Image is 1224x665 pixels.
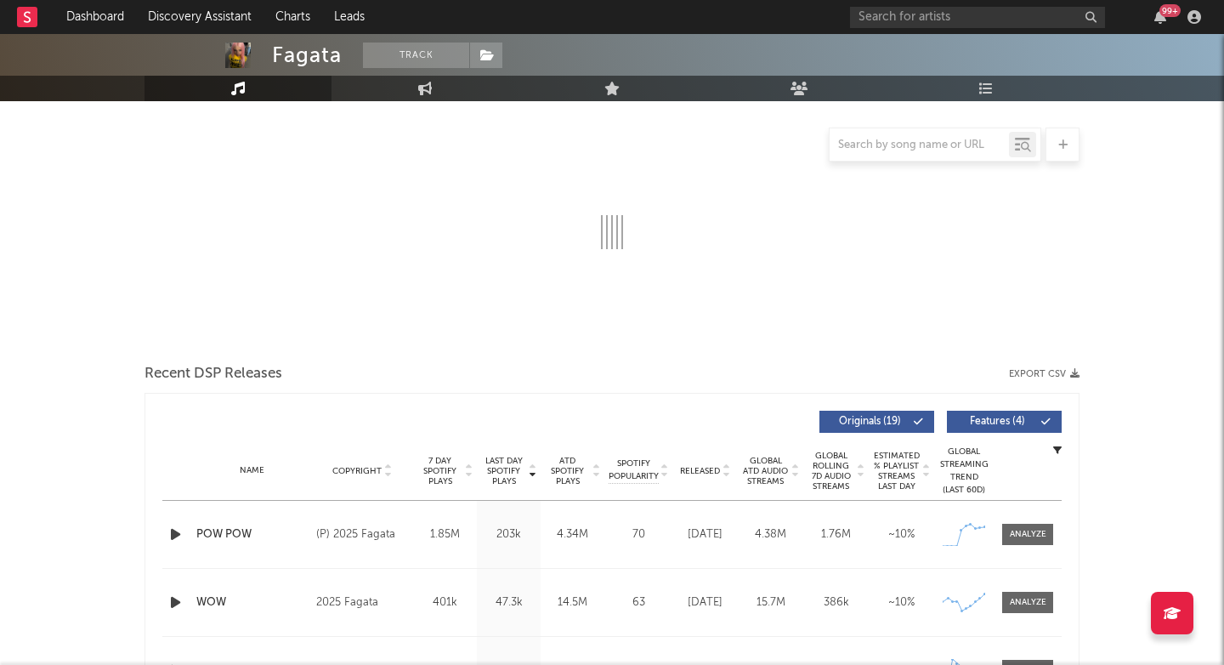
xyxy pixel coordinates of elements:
span: ATD Spotify Plays [545,456,590,486]
div: [DATE] [677,526,734,543]
span: Spotify Popularity [609,458,659,483]
div: ~ 10 % [873,526,930,543]
span: 7 Day Spotify Plays [417,456,462,486]
div: 386k [807,594,864,611]
div: 1.85M [417,526,473,543]
div: 4.34M [545,526,600,543]
button: Export CSV [1009,369,1079,379]
a: WOW [196,594,308,611]
button: Originals(19) [819,411,934,433]
div: 401k [417,594,473,611]
button: 99+ [1154,10,1166,24]
div: 4.38M [742,526,799,543]
button: Features(4) [947,411,1062,433]
span: Global ATD Audio Streams [742,456,789,486]
div: [DATE] [677,594,734,611]
span: Recent DSP Releases [144,364,282,384]
span: Global Rolling 7D Audio Streams [807,451,854,492]
span: Last Day Spotify Plays [481,456,526,486]
div: 47.3k [481,594,536,611]
span: Released [680,466,720,476]
span: Estimated % Playlist Streams Last Day [873,451,920,492]
div: 99 + [1159,4,1181,17]
div: Name [196,464,308,477]
div: 15.7M [742,594,799,611]
div: Global Streaming Trend (Last 60D) [938,446,989,497]
div: (P) 2025 Fagata [316,525,409,545]
a: POW POW [196,526,308,543]
div: 70 [609,526,668,543]
div: 203k [481,526,536,543]
div: 2025 Fagata [316,593,409,613]
div: 1.76M [807,526,864,543]
div: Fagata [272,43,342,68]
span: Copyright [332,466,382,476]
input: Search for artists [850,7,1105,28]
span: Originals ( 19 ) [830,417,909,427]
div: ~ 10 % [873,594,930,611]
span: Features ( 4 ) [958,417,1036,427]
input: Search by song name or URL [830,139,1009,152]
div: 14.5M [545,594,600,611]
button: Track [363,43,469,68]
div: 63 [609,594,668,611]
